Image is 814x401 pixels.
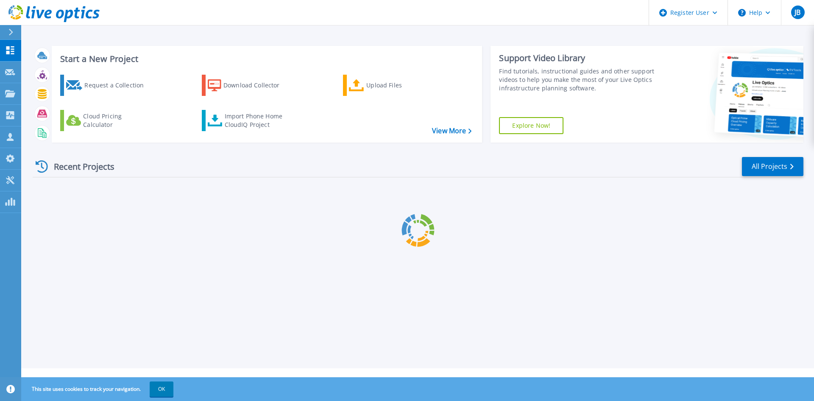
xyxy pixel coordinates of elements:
[33,156,126,177] div: Recent Projects
[60,54,471,64] h3: Start a New Project
[60,75,155,96] a: Request a Collection
[742,157,803,176] a: All Projects
[150,381,173,397] button: OK
[343,75,438,96] a: Upload Files
[366,77,434,94] div: Upload Files
[202,75,296,96] a: Download Collector
[499,67,658,93] div: Find tutorials, instructional guides and other support videos to help you make the most of your L...
[794,9,800,16] span: JB
[499,53,658,64] div: Support Video Library
[432,127,471,135] a: View More
[60,110,155,131] a: Cloud Pricing Calculator
[83,112,151,129] div: Cloud Pricing Calculator
[23,381,173,397] span: This site uses cookies to track your navigation.
[84,77,152,94] div: Request a Collection
[223,77,291,94] div: Download Collector
[225,112,291,129] div: Import Phone Home CloudIQ Project
[499,117,563,134] a: Explore Now!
